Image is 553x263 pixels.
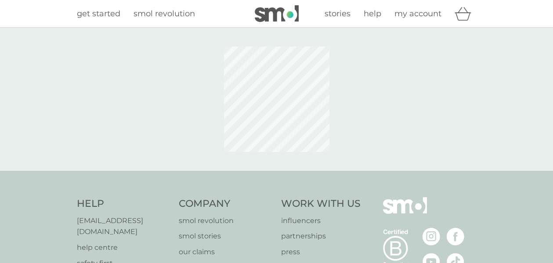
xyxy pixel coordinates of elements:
a: [EMAIL_ADDRESS][DOMAIN_NAME] [77,215,170,238]
img: smol [255,5,299,22]
a: help centre [77,242,170,253]
a: our claims [179,246,272,258]
h4: Company [179,197,272,211]
a: help [364,7,381,20]
a: smol revolution [134,7,195,20]
a: influencers [281,215,361,227]
span: smol revolution [134,9,195,18]
span: help [364,9,381,18]
img: visit the smol Instagram page [423,228,440,245]
a: stories [325,7,351,20]
h4: Work With Us [281,197,361,211]
a: partnerships [281,231,361,242]
a: smol revolution [179,215,272,227]
h4: Help [77,197,170,211]
a: my account [394,7,441,20]
a: smol stories [179,231,272,242]
span: my account [394,9,441,18]
img: smol [383,197,427,227]
span: get started [77,9,120,18]
a: press [281,246,361,258]
img: visit the smol Facebook page [447,228,464,245]
a: get started [77,7,120,20]
div: basket [455,5,477,22]
span: stories [325,9,351,18]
